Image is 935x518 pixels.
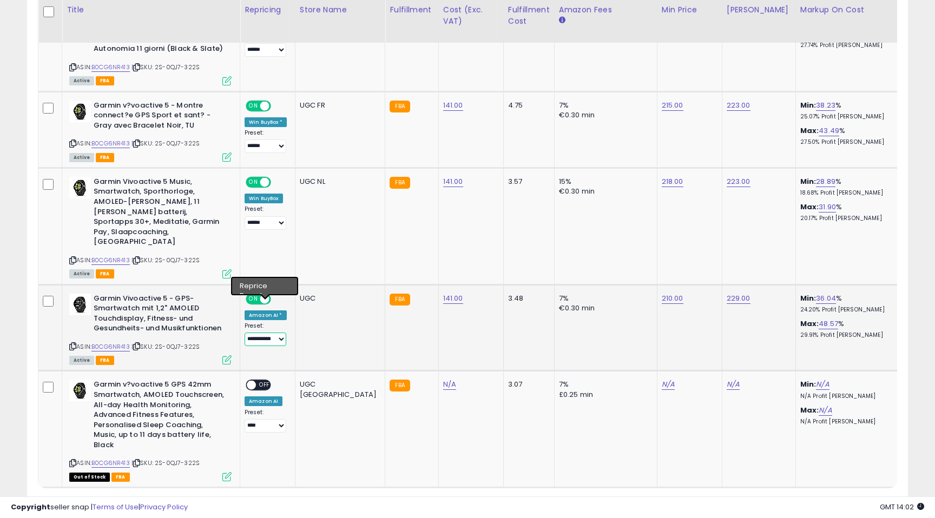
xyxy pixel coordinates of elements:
[93,502,139,512] a: Terms of Use
[819,125,839,136] a: 43.49
[816,293,836,304] a: 36.04
[111,473,130,482] span: FBA
[245,322,287,347] div: Preset:
[800,4,894,15] div: Markup on Cost
[69,101,91,122] img: 316DThoCeRL._SL40_.jpg
[559,187,649,196] div: €0.30 min
[94,380,225,453] b: Garmin v?voactive 5 GPS 42mm Smartwatch, AMOLED Touchscreen, All-day Health Monitoring, Advanced ...
[800,176,817,187] b: Min:
[245,409,287,433] div: Preset:
[245,32,287,57] div: Preset:
[800,331,890,339] p: 29.91% Profit [PERSON_NAME]
[69,4,232,84] div: ASIN:
[69,380,91,401] img: 41eAm6BFPnL._SL40_.jpg
[69,294,232,364] div: ASIN:
[390,4,433,15] div: Fulfillment
[727,293,750,304] a: 229.00
[69,294,91,315] img: 31SmWdj+bML._SL40_.jpg
[245,205,287,230] div: Preset:
[727,379,740,390] a: N/A
[94,101,225,134] b: Garmin v?voactive 5 - Montre connect?e GPS Sport et sant? - Gray avec Bracelet Noir, TU
[256,381,273,390] span: OFF
[131,63,200,71] span: | SKU: 2S-0QJ7-322S
[800,294,890,314] div: %
[559,294,649,303] div: 7%
[819,202,836,212] a: 31.90
[816,100,835,111] a: 38.23
[662,176,683,187] a: 218.00
[269,177,287,187] span: OFF
[508,4,550,26] div: Fulfillment Cost
[727,176,750,187] a: 223.00
[245,396,282,406] div: Amazon AI
[69,177,232,277] div: ASIN:
[559,101,649,110] div: 7%
[819,405,832,416] a: N/A
[69,380,232,480] div: ASIN:
[800,113,890,121] p: 25.07% Profit [PERSON_NAME]
[508,294,546,303] div: 3.48
[559,15,565,25] small: Amazon Fees.
[245,4,291,15] div: Repricing
[800,306,890,314] p: 24.20% Profit [PERSON_NAME]
[662,293,683,304] a: 210.00
[390,380,410,391] small: FBA
[69,153,94,162] span: All listings currently available for purchase on Amazon
[69,269,94,278] span: All listings currently available for purchase on Amazon
[559,110,649,120] div: €0.30 min
[67,4,235,15] div: Title
[559,4,653,15] div: Amazon Fees
[800,42,890,49] p: 27.74% Profit [PERSON_NAME]
[390,101,410,112] small: FBA
[247,177,260,187] span: ON
[800,125,819,136] b: Max:
[662,4,717,15] div: Min Price
[11,502,188,513] div: seller snap | |
[245,310,287,320] div: Amazon AI *
[800,215,890,222] p: 20.17% Profit [PERSON_NAME]
[390,177,410,189] small: FBA
[69,76,94,85] span: All listings currently available for purchase on Amazon
[96,76,114,85] span: FBA
[269,294,287,303] span: OFF
[508,177,546,187] div: 3.57
[94,294,225,336] b: Garmin Vivoactive 5 - GPS-Smartwatch mit 1,2" AMOLED Touchdisplay, Fitness- und Gesundheits- und ...
[816,176,835,187] a: 28.89
[300,177,377,187] div: UGC NL
[96,356,114,365] span: FBA
[800,202,890,222] div: %
[727,100,750,111] a: 223.00
[816,379,829,390] a: N/A
[508,380,546,389] div: 3.07
[69,356,94,365] span: All listings currently available for purchase on Amazon
[559,303,649,313] div: €0.30 min
[559,390,649,400] div: £0.25 min
[91,256,130,265] a: B0CG6NR413
[300,380,377,399] div: UGC [GEOGRAPHIC_DATA]
[880,502,924,512] span: 2025-08-14 14:02 GMT
[69,101,232,161] div: ASIN:
[559,380,649,389] div: 7%
[247,294,260,303] span: ON
[245,194,283,203] div: Win BuyBox
[390,294,410,306] small: FBA
[800,293,817,303] b: Min:
[245,117,287,127] div: Win BuyBox *
[300,294,377,303] div: UGC
[800,379,817,389] b: Min:
[91,459,130,468] a: B0CG6NR413
[800,318,819,329] b: Max:
[662,100,683,111] a: 215.00
[245,129,287,154] div: Preset:
[800,202,819,212] b: Max:
[247,101,260,110] span: ON
[300,4,381,15] div: Store Name
[800,100,817,110] b: Min:
[91,342,130,351] a: B0CG6NR413
[131,139,200,148] span: | SKU: 2S-0QJ7-322S
[800,393,890,400] p: N/A Profit [PERSON_NAME]
[800,126,890,146] div: %
[131,256,200,264] span: | SKU: 2S-0QJ7-322S
[443,293,463,304] a: 141.00
[800,138,890,146] p: 27.50% Profit [PERSON_NAME]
